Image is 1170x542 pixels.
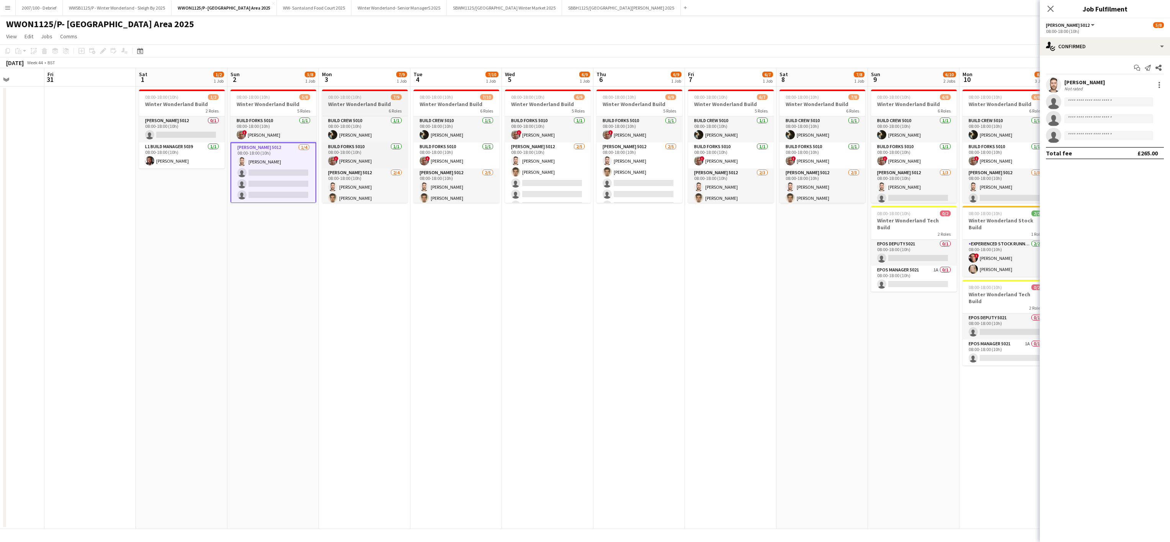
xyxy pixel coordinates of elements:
[334,156,338,161] span: !
[688,142,774,168] app-card-role: Build Forks 50101/108:00-18:00 (10h)![PERSON_NAME]
[663,108,676,114] span: 5 Roles
[871,266,957,292] app-card-role: EPOS Manager 50211A0/108:00-18:00 (10h)
[480,108,493,114] span: 6 Roles
[230,71,240,78] span: Sun
[700,156,704,161] span: !
[139,71,147,78] span: Sat
[420,94,453,100] span: 08:00-18:00 (10h)
[688,101,774,108] h3: Winter Wonderland Build
[791,156,796,161] span: !
[871,217,957,231] h3: Winter Wonderland Tech Build
[962,206,1048,277] div: 08:00-18:00 (10h)2/2Winter Wonderland Stock Build1 RoleExperienced Stock Runner 50122/208:00-18:0...
[237,94,270,100] span: 08:00-18:00 (10h)
[562,0,681,15] button: SBBH1125/[GEOGRAPHIC_DATA][PERSON_NAME] 2025
[486,78,498,84] div: 1 Job
[962,291,1048,305] h3: Winter Wonderland Tech Build
[883,156,887,161] span: !
[974,253,979,258] span: !
[871,90,957,203] app-job-card: 08:00-18:00 (10h)6/8Winter Wonderland Build6 RolesBuild Crew 50101/108:00-18:00 (10h)[PERSON_NAME...
[694,94,727,100] span: 08:00-18:00 (10h)
[962,340,1048,366] app-card-role: EPOS Manager 50211A0/108:00-18:00 (10h)
[1029,305,1042,311] span: 2 Roles
[974,156,979,161] span: !
[757,94,768,100] span: 6/7
[139,101,225,108] h3: Winter Wonderland Build
[870,75,880,84] span: 9
[962,313,1048,340] app-card-role: EPOS Deputy 50210/108:00-18:00 (10h)
[871,116,957,142] app-card-role: Build Crew 50101/108:00-18:00 (10h)[PERSON_NAME]
[574,94,585,100] span: 6/9
[139,142,225,168] app-card-role: L1 Build Manager 50391/108:00-18:00 (10h)[PERSON_NAME]
[779,116,865,142] app-card-role: Build Crew 50101/108:00-18:00 (10h)[PERSON_NAME]
[1035,78,1047,84] div: 3 Jobs
[351,0,447,15] button: Winter Wonderland- Senior ManagerS 2025
[145,94,178,100] span: 08:00-18:00 (10h)
[16,0,63,15] button: 2007/100 - Debrief
[786,94,819,100] span: 08:00-18:00 (10h)
[57,31,80,41] a: Comms
[139,90,225,168] app-job-card: 08:00-18:00 (10h)1/2Winter Wonderland Build2 Roles[PERSON_NAME] 50120/108:00-18:00 (10h) L1 Build...
[413,116,499,142] app-card-role: Build Crew 50101/108:00-18:00 (10h)[PERSON_NAME]
[6,59,24,67] div: [DATE]
[206,108,219,114] span: 2 Roles
[688,116,774,142] app-card-role: Build Crew 50101/108:00-18:00 (10h)[PERSON_NAME]
[938,108,951,114] span: 6 Roles
[230,90,316,203] app-job-card: 08:00-18:00 (10h)5/8Winter Wonderland Build5 RolesBuild Forks 50101/108:00-18:00 (10h)![PERSON_NA...
[848,94,859,100] span: 7/8
[596,116,682,142] app-card-role: Build Forks 50101/108:00-18:00 (10h)![PERSON_NAME]
[962,116,1048,142] app-card-role: Build Crew 50101/108:00-18:00 (10h)[PERSON_NAME]
[208,94,219,100] span: 1/2
[779,71,788,78] span: Sat
[778,75,788,84] span: 8
[322,116,408,142] app-card-role: Build Crew 50101/108:00-18:00 (10h)[PERSON_NAME]
[172,0,277,15] button: WWON1125/P- [GEOGRAPHIC_DATA] Area 2025
[962,71,972,78] span: Mon
[305,72,315,77] span: 5/8
[1137,149,1158,157] div: £265.00
[299,94,310,100] span: 5/8
[1031,211,1042,216] span: 2/2
[3,31,20,41] a: View
[1046,149,1072,157] div: Total fee
[305,78,315,84] div: 1 Job
[1064,86,1084,91] div: Not rated
[940,94,951,100] span: 6/8
[595,75,606,84] span: 6
[1064,79,1105,86] div: [PERSON_NAME]
[47,60,55,65] div: BST
[505,142,591,213] app-card-role: [PERSON_NAME] 50122/508:00-18:00 (10h)[PERSON_NAME][PERSON_NAME]
[505,116,591,142] app-card-role: Build Forks 50101/108:00-18:00 (10h)![PERSON_NAME]
[671,78,681,84] div: 1 Job
[413,90,499,203] div: 08:00-18:00 (10h)7/10Winter Wonderland Build6 RolesBuild Crew 50101/108:00-18:00 (10h)[PERSON_NAM...
[1031,94,1042,100] span: 6/8
[871,101,957,108] h3: Winter Wonderland Build
[579,72,590,77] span: 6/9
[938,231,951,237] span: 2 Roles
[396,72,407,77] span: 7/9
[322,168,408,228] app-card-role: [PERSON_NAME] 50122/408:00-18:00 (10h)[PERSON_NAME][PERSON_NAME]
[871,206,957,292] div: 08:00-18:00 (10h)0/2Winter Wonderland Tech Build2 RolesEPOS Deputy 50210/108:00-18:00 (10h) EPOS ...
[397,78,407,84] div: 1 Job
[1031,231,1042,237] span: 1 Role
[969,94,1002,100] span: 08:00-18:00 (10h)
[63,0,172,15] button: WWSB1125/P - Winter Wonderland - Sleigh By 2025
[1046,28,1164,34] div: 08:00-18:00 (10h)
[322,71,332,78] span: Mon
[755,108,768,114] span: 5 Roles
[962,168,1048,217] app-card-role: [PERSON_NAME] 50121/308:00-18:00 (10h)[PERSON_NAME]
[505,101,591,108] h3: Winter Wonderland Build
[665,94,676,100] span: 6/9
[505,90,591,203] div: 08:00-18:00 (10h)6/9Winter Wonderland Build5 RolesBuild Forks 50101/108:00-18:00 (10h)![PERSON_NA...
[412,75,422,84] span: 4
[596,101,682,108] h3: Winter Wonderland Build
[877,211,910,216] span: 08:00-18:00 (10h)
[38,31,56,41] a: Jobs
[688,90,774,203] div: 08:00-18:00 (10h)6/7Winter Wonderland Build5 RolesBuild Crew 50101/108:00-18:00 (10h)[PERSON_NAME...
[580,78,590,84] div: 1 Job
[962,280,1048,366] app-job-card: 08:00-18:00 (10h)0/2Winter Wonderland Tech Build2 RolesEPOS Deputy 50210/108:00-18:00 (10h) EPOS ...
[779,101,865,108] h3: Winter Wonderland Build
[413,168,499,239] app-card-role: [PERSON_NAME] 50122/508:00-18:00 (10h)[PERSON_NAME][PERSON_NAME]
[6,33,17,40] span: View
[962,101,1048,108] h3: Winter Wonderland Build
